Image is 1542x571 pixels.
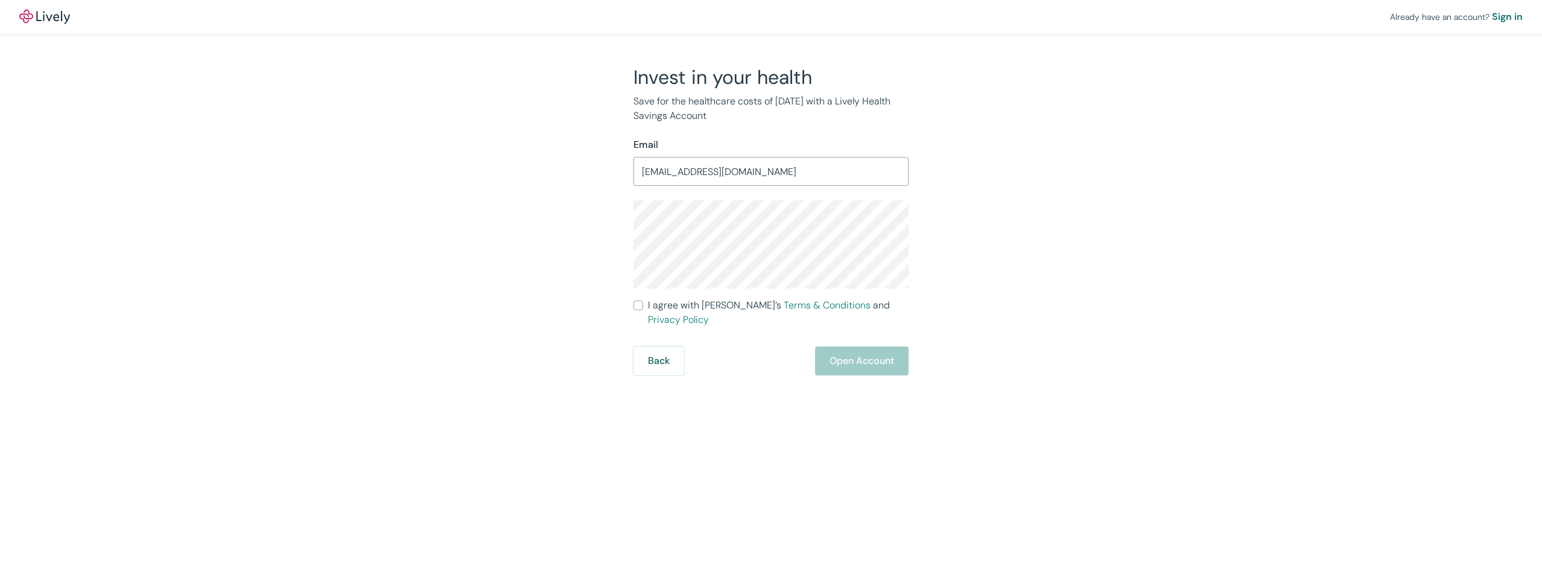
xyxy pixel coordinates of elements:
h2: Invest in your health [633,65,909,89]
a: Privacy Policy [648,313,709,326]
p: Save for the healthcare costs of [DATE] with a Lively Health Savings Account [633,94,909,123]
a: LivelyLively [19,10,70,24]
a: Sign in [1492,10,1523,24]
span: I agree with [PERSON_NAME]’s and [648,298,909,327]
a: Terms & Conditions [784,299,871,311]
button: Back [633,346,684,375]
img: Lively [19,10,70,24]
div: Already have an account? [1390,10,1523,24]
label: Email [633,138,658,152]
